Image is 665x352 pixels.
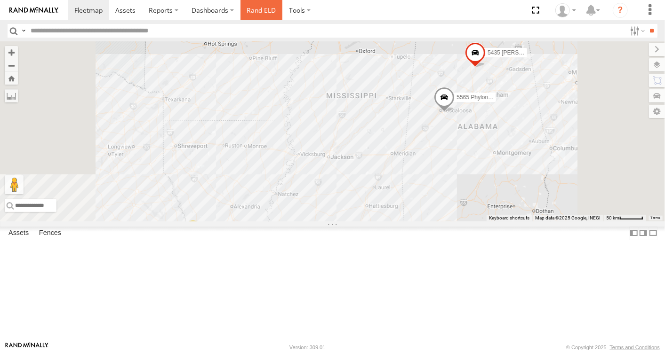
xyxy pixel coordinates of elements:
button: Map Scale: 50 km per 47 pixels [603,215,646,221]
label: Dock Summary Table to the Left [629,227,639,240]
span: Map data ©2025 Google, INEGI [535,215,601,220]
img: rand-logo.svg [9,7,58,14]
span: 5435 [PERSON_NAME] [488,49,548,55]
button: Zoom in [5,46,18,59]
label: Assets [4,227,33,240]
label: Search Query [20,24,27,38]
button: Zoom out [5,59,18,72]
div: Version: 309.01 [289,344,325,350]
label: Search Filter Options [626,24,647,38]
button: Drag Pegman onto the map to open Street View [5,175,24,194]
a: Visit our Website [5,343,48,352]
label: Map Settings [649,105,665,118]
label: Dock Summary Table to the Right [639,227,648,240]
label: Hide Summary Table [649,227,658,240]
label: Fences [34,227,66,240]
span: 5565 Phylon [PERSON_NAME] [457,94,536,101]
label: Measure [5,89,18,102]
div: Scott Ambler [552,3,579,17]
div: 2 [184,220,202,239]
a: Terms and Conditions [610,344,660,350]
i: ? [613,3,628,18]
span: 50 km [606,215,619,220]
button: Zoom Home [5,72,18,85]
a: Terms (opens in new tab) [651,216,661,220]
button: Keyboard shortcuts [489,215,529,221]
div: © Copyright 2025 - [566,344,660,350]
